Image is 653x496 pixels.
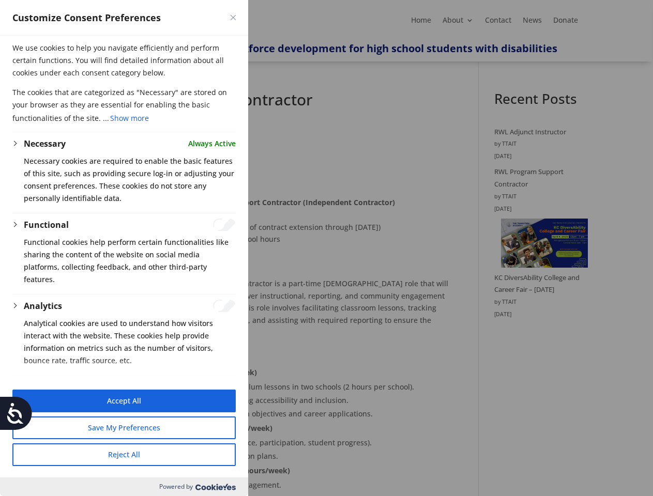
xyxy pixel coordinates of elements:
[24,155,236,205] p: Necessary cookies are required to enable the basic features of this site, such as providing secur...
[24,300,62,312] button: Analytics
[213,219,236,231] input: Enable Functional
[24,236,236,286] p: Functional cookies help perform certain functionalities like sharing the content of the website o...
[12,416,236,439] button: Save My Preferences
[213,300,236,312] input: Enable Analytics
[24,317,236,367] p: Analytical cookies are used to understand how visitors interact with the website. These cookies h...
[12,42,236,86] p: We use cookies to help you navigate efficiently and perform certain functions. You will find deta...
[12,390,236,412] button: Accept All
[24,137,66,150] button: Necessary
[12,86,236,126] p: The cookies that are categorized as "Necessary" are stored on your browser as they are essential ...
[231,15,236,20] img: Close
[12,443,236,466] button: Reject All
[109,111,150,126] button: Show more
[195,484,236,490] img: Cookieyes logo
[188,137,236,150] span: Always Active
[12,11,161,24] span: Customize Consent Preferences
[24,219,69,231] button: Functional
